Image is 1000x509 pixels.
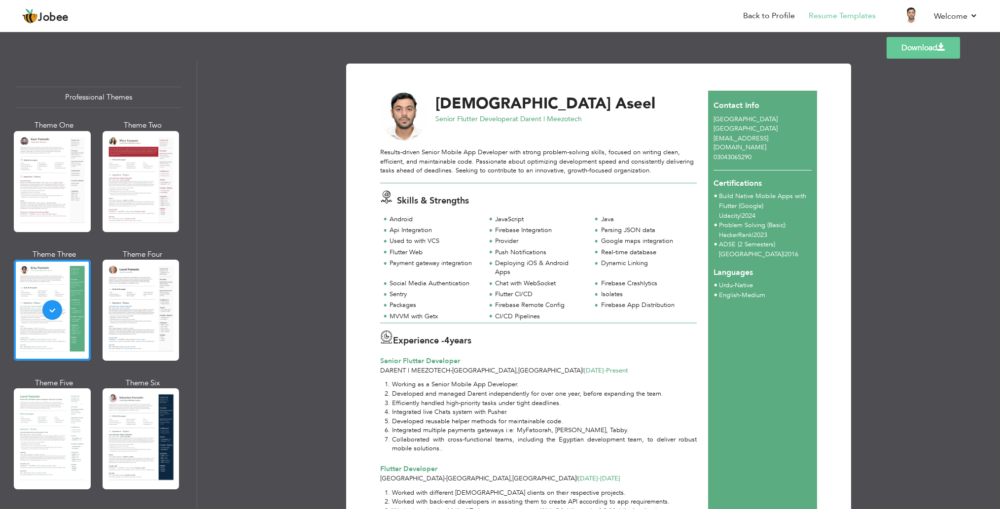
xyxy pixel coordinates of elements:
img: Profile Img [903,7,919,23]
a: Jobee [22,8,69,24]
span: Jobee [38,12,69,23]
a: Welcome [934,10,978,22]
a: Back to Profile [743,10,795,22]
a: Download [887,37,960,59]
a: Resume Templates [809,10,876,22]
img: jobee.io [22,8,38,24]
